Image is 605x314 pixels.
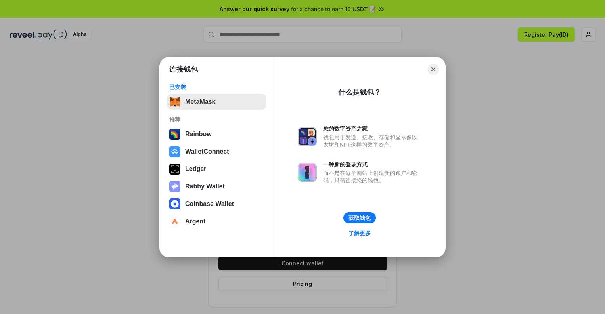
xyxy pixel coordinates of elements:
div: Ledger [185,166,206,173]
div: 推荐 [169,116,264,123]
div: 一种新的登录方式 [323,161,421,168]
button: WalletConnect [167,144,266,160]
button: Coinbase Wallet [167,196,266,212]
img: svg+xml,%3Csvg%20width%3D%22120%22%20height%3D%22120%22%20viewBox%3D%220%200%20120%20120%22%20fil... [169,129,180,140]
div: Coinbase Wallet [185,200,234,207]
div: MetaMask [185,98,215,105]
button: Ledger [167,161,266,177]
img: svg+xml,%3Csvg%20xmlns%3D%22http%3A%2F%2Fwww.w3.org%2F2000%2Fsvg%22%20fill%3D%22none%22%20viewBox... [298,163,317,182]
div: 钱包用于发送、接收、存储和显示像以太坊和NFT这样的数字资产。 [323,134,421,148]
img: svg+xml,%3Csvg%20xmlns%3D%22http%3A%2F%2Fwww.w3.org%2F2000%2Fsvg%22%20fill%3D%22none%22%20viewBox... [298,127,317,146]
img: svg+xml,%3Csvg%20xmlns%3D%22http%3A%2F%2Fwww.w3.org%2F2000%2Fsvg%22%20width%3D%2228%22%20height%3... [169,164,180,175]
button: MetaMask [167,94,266,110]
button: Rainbow [167,126,266,142]
div: Rabby Wallet [185,183,225,190]
div: 已安装 [169,84,264,91]
img: svg+xml,%3Csvg%20width%3D%2228%22%20height%3D%2228%22%20viewBox%3D%220%200%2028%2028%22%20fill%3D... [169,146,180,157]
div: 了解更多 [348,230,371,237]
div: 获取钱包 [348,214,371,221]
div: 什么是钱包？ [338,88,381,97]
button: Close [428,64,439,75]
div: 而不是在每个网站上创建新的账户和密码，只需连接您的钱包。 [323,169,421,184]
div: 您的数字资产之家 [323,125,421,132]
h1: 连接钱包 [169,65,198,74]
div: Argent [185,218,206,225]
img: svg+xml,%3Csvg%20width%3D%2228%22%20height%3D%2228%22%20viewBox%3D%220%200%2028%2028%22%20fill%3D... [169,216,180,227]
button: Argent [167,213,266,229]
button: Rabby Wallet [167,179,266,194]
img: svg+xml,%3Csvg%20width%3D%2228%22%20height%3D%2228%22%20viewBox%3D%220%200%2028%2028%22%20fill%3D... [169,198,180,209]
img: svg+xml,%3Csvg%20xmlns%3D%22http%3A%2F%2Fwww.w3.org%2F2000%2Fsvg%22%20fill%3D%22none%22%20viewBox... [169,181,180,192]
div: WalletConnect [185,148,229,155]
img: svg+xml,%3Csvg%20fill%3D%22none%22%20height%3D%2233%22%20viewBox%3D%220%200%2035%2033%22%20width%... [169,96,180,107]
button: 获取钱包 [343,212,376,223]
div: Rainbow [185,131,212,138]
a: 了解更多 [344,228,375,238]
